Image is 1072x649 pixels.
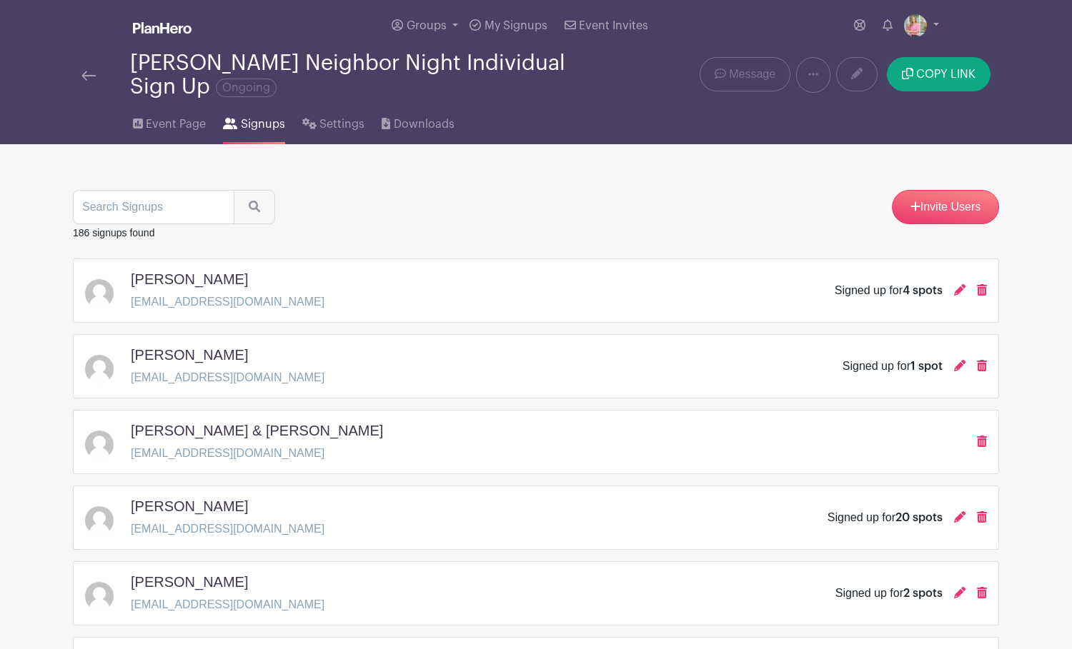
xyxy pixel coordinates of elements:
a: Message [700,57,790,91]
p: [EMAIL_ADDRESS][DOMAIN_NAME] [131,596,324,613]
div: Signed up for [828,509,943,526]
span: Settings [319,116,364,133]
span: Event Page [146,116,206,133]
img: logo_white-6c42ec7e38ccf1d336a20a19083b03d10ae64f83f12c07503d8b9e83406b4c7d.svg [133,22,192,34]
h5: [PERSON_NAME] [131,271,248,288]
img: default-ce2991bfa6775e67f084385cd625a349d9dcbb7a52a09fb2fda1e96e2d18dcdb.png [85,431,114,459]
span: 2 spots [903,588,943,599]
h5: [PERSON_NAME] & [PERSON_NAME] [131,422,383,439]
span: Event Invites [579,20,648,31]
img: default-ce2991bfa6775e67f084385cd625a349d9dcbb7a52a09fb2fda1e96e2d18dcdb.png [85,279,114,308]
div: Signed up for [843,358,943,375]
a: Downloads [382,99,454,144]
p: [EMAIL_ADDRESS][DOMAIN_NAME] [131,293,324,311]
img: default-ce2991bfa6775e67f084385cd625a349d9dcbb7a52a09fb2fda1e96e2d18dcdb.png [85,355,114,383]
span: Signups [241,116,285,133]
img: default-ce2991bfa6775e67f084385cd625a349d9dcbb7a52a09fb2fda1e96e2d18dcdb.png [85,582,114,610]
img: 2x2%20headshot.png [904,14,927,37]
small: 186 signups found [73,227,154,238]
a: Event Page [133,99,206,144]
input: Search Signups [73,190,234,224]
img: back-arrow-29a5d9b10d5bd6ae65dc969a981735edf675c4d7a1fe02e03b50dbd4ba3cdb55.svg [81,71,96,81]
h5: [PERSON_NAME] [131,346,248,363]
a: Settings [302,99,364,144]
p: [EMAIL_ADDRESS][DOMAIN_NAME] [131,520,324,538]
span: My Signups [485,20,547,31]
span: Ongoing [216,79,277,97]
p: [EMAIL_ADDRESS][DOMAIN_NAME] [131,445,394,462]
span: 1 spot [910,361,943,372]
span: 4 spots [903,285,943,296]
span: 20 spots [895,512,943,523]
h5: [PERSON_NAME] [131,573,248,590]
a: Signups [223,99,284,144]
div: Signed up for [835,282,943,299]
h5: [PERSON_NAME] [131,498,248,515]
img: default-ce2991bfa6775e67f084385cd625a349d9dcbb7a52a09fb2fda1e96e2d18dcdb.png [85,506,114,535]
span: Groups [407,20,447,31]
span: Downloads [394,116,455,133]
span: Message [729,66,775,83]
a: Invite Users [892,190,999,224]
p: [EMAIL_ADDRESS][DOMAIN_NAME] [131,369,324,386]
span: COPY LINK [916,69,976,80]
button: COPY LINK [887,57,991,91]
div: [PERSON_NAME] Neighbor Night Individual Sign Up [130,51,593,99]
div: Signed up for [835,585,943,602]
